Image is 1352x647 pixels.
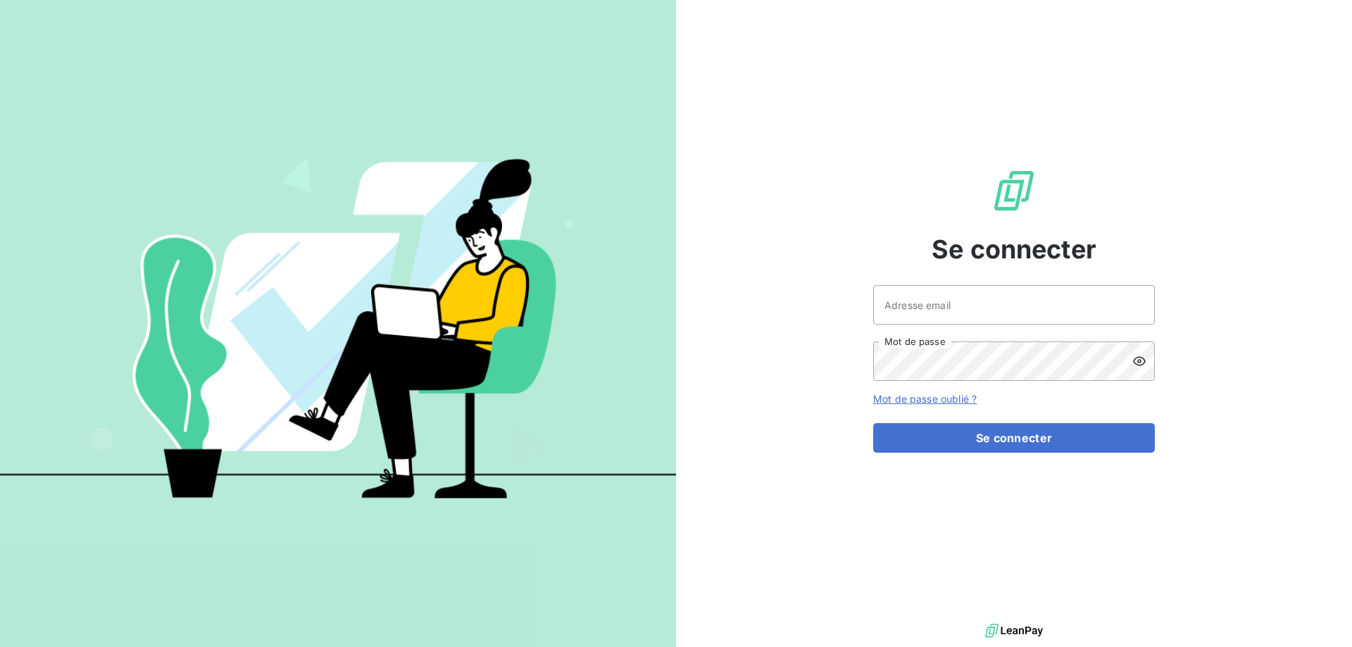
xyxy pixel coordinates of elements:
[873,285,1155,325] input: placeholder
[991,168,1037,213] img: Logo LeanPay
[985,620,1043,641] img: logo
[873,393,977,405] a: Mot de passe oublié ?
[932,230,1096,268] span: Se connecter
[873,423,1155,453] button: Se connecter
